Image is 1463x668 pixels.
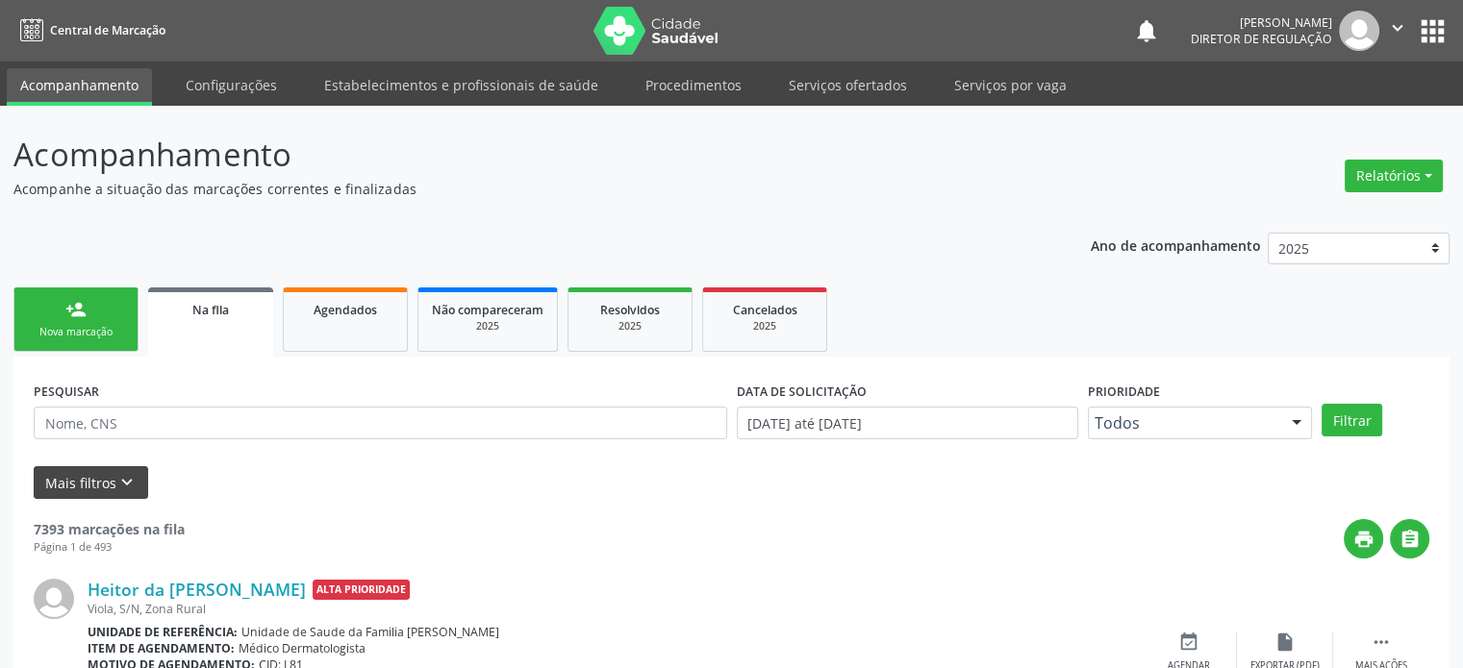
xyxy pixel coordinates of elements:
[737,377,867,407] label: DATA DE SOLICITAÇÃO
[1274,631,1296,653] i: insert_drive_file
[239,640,366,656] span: Médico Dermatologista
[311,68,612,102] a: Estabelecimentos e profissionais de saúde
[432,302,543,318] span: Não compareceram
[1353,529,1375,550] i: print
[28,325,124,339] div: Nova marcação
[1379,11,1416,51] button: 
[1371,631,1392,653] i: 
[737,407,1078,439] input: Selecione um intervalo
[34,539,185,556] div: Página 1 de 493
[13,179,1019,199] p: Acompanhe a situação das marcações correntes e finalizadas
[34,579,74,619] img: img
[50,22,165,38] span: Central de Marcação
[1339,11,1379,51] img: img
[241,624,499,640] span: Unidade de Saude da Familia [PERSON_NAME]
[314,302,377,318] span: Agendados
[88,640,235,656] b: Item de agendamento:
[1322,404,1382,436] button: Filtrar
[1095,413,1274,433] span: Todos
[1088,377,1160,407] label: Prioridade
[88,579,306,600] a: Heitor da [PERSON_NAME]
[65,299,87,320] div: person_add
[1416,14,1450,48] button: apps
[192,302,229,318] span: Na fila
[88,601,1141,617] div: Viola, S/N, Zona Rural
[1400,529,1421,550] i: 
[1178,631,1199,653] i: event_available
[34,466,148,500] button: Mais filtroskeyboard_arrow_down
[7,68,152,106] a: Acompanhamento
[775,68,921,102] a: Serviços ofertados
[941,68,1080,102] a: Serviços por vaga
[1387,17,1408,38] i: 
[34,407,727,439] input: Nome, CNS
[1191,31,1332,47] span: Diretor de regulação
[1133,17,1160,44] button: notifications
[1345,160,1443,192] button: Relatórios
[88,624,238,640] b: Unidade de referência:
[1390,519,1429,558] button: 
[717,319,813,334] div: 2025
[1191,14,1332,31] div: [PERSON_NAME]
[582,319,678,334] div: 2025
[172,68,290,102] a: Configurações
[313,580,410,600] span: Alta Prioridade
[116,472,138,493] i: keyboard_arrow_down
[1344,519,1383,558] button: print
[600,302,660,318] span: Resolvidos
[1091,233,1261,257] p: Ano de acompanhamento
[632,68,755,102] a: Procedimentos
[432,319,543,334] div: 2025
[34,377,99,407] label: PESQUISAR
[13,14,165,46] a: Central de Marcação
[34,520,185,538] strong: 7393 marcações na fila
[733,302,797,318] span: Cancelados
[13,131,1019,179] p: Acompanhamento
